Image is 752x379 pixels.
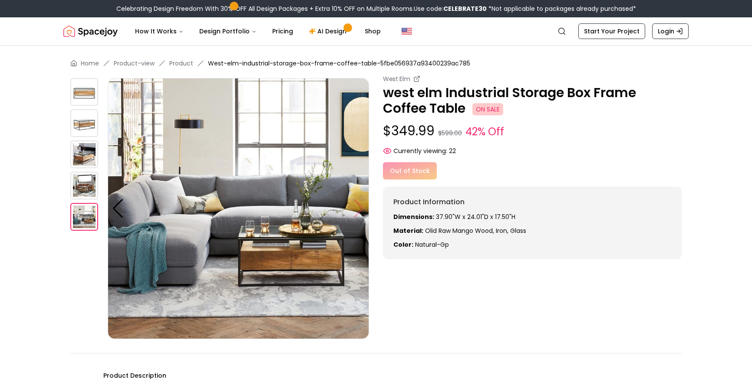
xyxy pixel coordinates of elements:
span: 22 [449,147,456,155]
img: https://storage.googleapis.com/spacejoy-main/assets/5fbe056937a93400239ac785/product_1_g37alfk8540f [70,109,98,137]
a: Pricing [265,23,300,40]
img: https://storage.googleapis.com/spacejoy-main/assets/5fbe056937a93400239ac785/product_4_4oh30km4opg8 [108,78,369,339]
img: https://storage.googleapis.com/spacejoy-main/assets/5fbe056937a93400239ac785/product_0_mj6072nc593f [70,78,98,106]
small: $599.00 [438,129,462,137]
h6: Product Information [393,197,671,207]
span: natural-gp [415,240,449,249]
p: $349.99 [383,123,682,140]
small: 42% Off [465,124,504,140]
span: Currently viewing: [393,147,447,155]
nav: Global [63,17,689,45]
a: Login [652,23,689,39]
a: Shop [358,23,388,40]
a: Product-view [114,59,155,68]
a: Product [169,59,193,68]
p: 37.90"W x 24.01"D x 17.50"H [393,212,671,221]
strong: Color: [393,240,413,249]
img: https://storage.googleapis.com/spacejoy-main/assets/5fbe056937a93400239ac785/product_4_4oh30km4opg8 [70,203,98,231]
span: olid raw mango wood, Iron, glass [425,226,526,235]
span: ON SALE [472,103,503,115]
span: Use code: [414,4,487,13]
img: https://storage.googleapis.com/spacejoy-main/assets/5fbe056937a93400239ac785/product_3_0c3hbn73hb507 [70,172,98,199]
a: Home [81,59,99,68]
span: *Not applicable to packages already purchased* [487,4,636,13]
p: west elm Industrial Storage Box Frame Coffee Table [383,85,682,116]
a: AI Design [302,23,356,40]
button: Design Portfolio [192,23,264,40]
button: How It Works [128,23,191,40]
img: Spacejoy Logo [63,23,118,40]
nav: breadcrumb [70,59,682,68]
nav: Main [128,23,388,40]
a: Start Your Project [578,23,645,39]
small: West Elm [383,75,410,83]
b: CELEBRATE30 [443,4,487,13]
div: Celebrating Design Freedom With 30% OFF All Design Packages + Extra 10% OFF on Multiple Rooms. [116,4,636,13]
img: https://storage.googleapis.com/spacejoy-main/assets/5fbe056937a93400239ac785/product_2_n4ek1ijgbbo6 [70,140,98,168]
span: West-elm-industrial-storage-box-frame-coffee-table-5fbe056937a93400239ac785 [208,59,470,68]
strong: Material: [393,226,423,235]
img: United States [402,26,412,36]
a: Spacejoy [63,23,118,40]
strong: Dimensions: [393,212,434,221]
